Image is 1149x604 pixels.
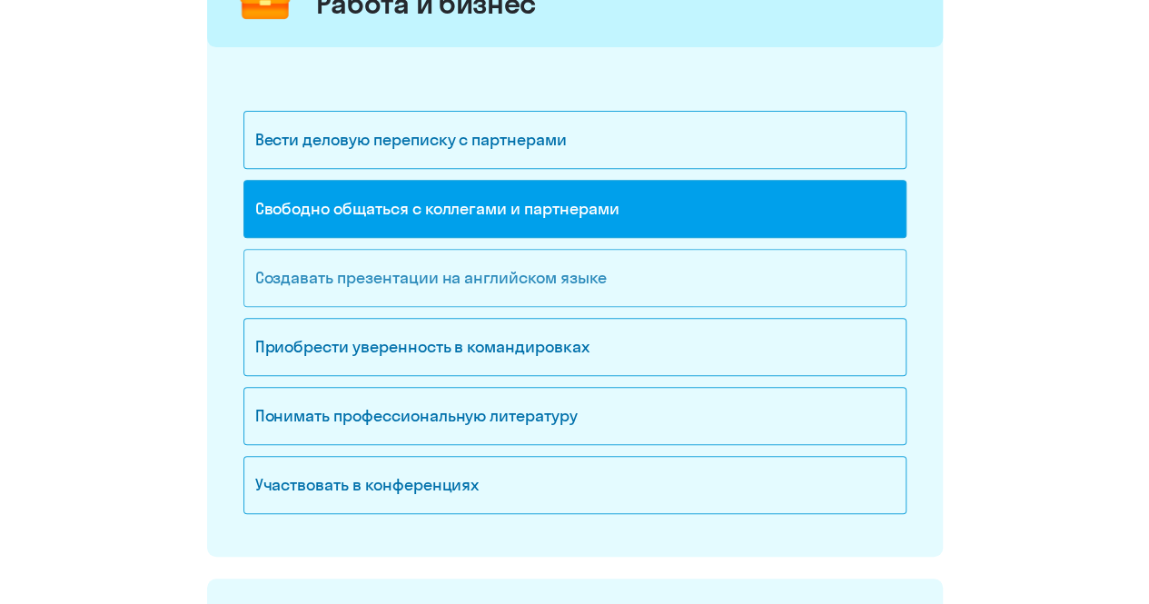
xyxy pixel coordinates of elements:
div: Приобрести уверенность в командировках [243,318,906,376]
div: Свободно общаться с коллегами и партнерами [243,180,906,238]
div: Понимать профессиональную литературу [243,387,906,445]
div: Участвовать в конференциях [243,456,906,514]
div: Создавать презентации на английском языке [243,249,906,307]
div: Вести деловую переписку с партнерами [243,111,906,169]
